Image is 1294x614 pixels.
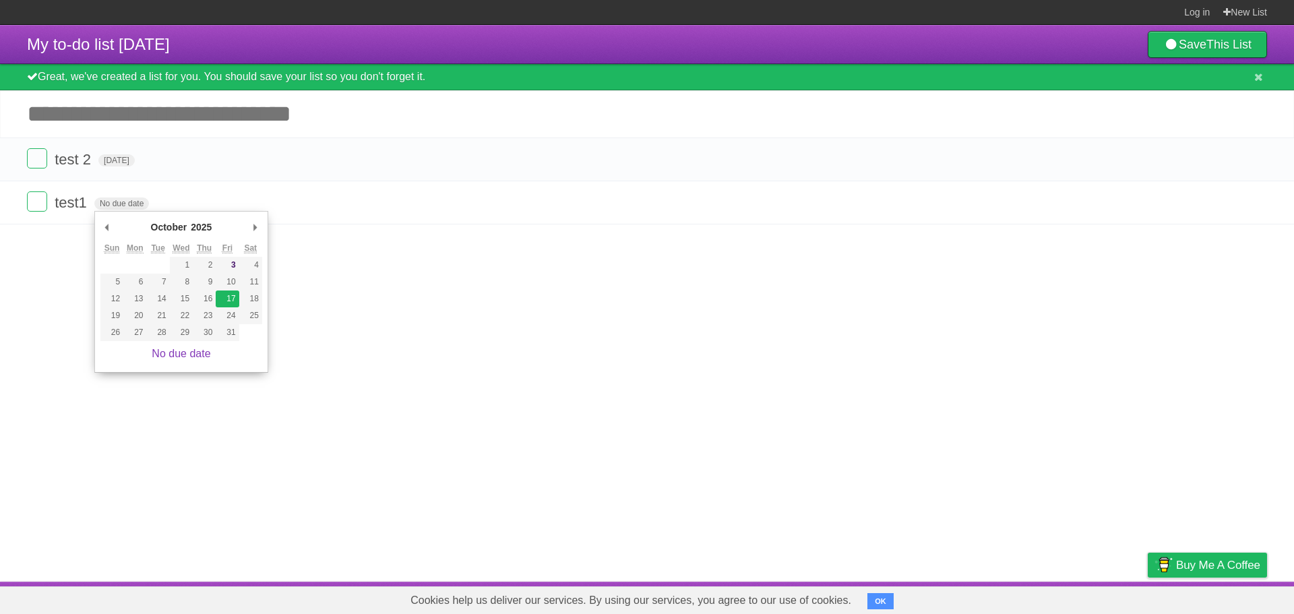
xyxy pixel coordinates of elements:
[27,191,47,212] label: Done
[27,35,170,53] span: My to-do list [DATE]
[151,243,164,253] abbr: Tuesday
[147,290,170,307] button: 14
[239,274,262,290] button: 11
[193,274,216,290] button: 9
[216,290,239,307] button: 17
[173,243,189,253] abbr: Wednesday
[147,324,170,341] button: 28
[55,151,94,168] span: test 2
[94,197,149,210] span: No due date
[968,585,997,611] a: About
[170,257,193,274] button: 1
[216,257,239,274] button: 3
[147,274,170,290] button: 7
[239,290,262,307] button: 18
[239,307,262,324] button: 25
[170,274,193,290] button: 8
[249,217,262,237] button: Next Month
[127,243,144,253] abbr: Monday
[100,307,123,324] button: 19
[1148,31,1267,58] a: SaveThis List
[100,274,123,290] button: 5
[193,307,216,324] button: 23
[100,290,123,307] button: 12
[123,274,146,290] button: 6
[100,324,123,341] button: 26
[152,348,210,359] a: No due date
[239,257,262,274] button: 4
[98,154,135,166] span: [DATE]
[193,257,216,274] button: 2
[123,307,146,324] button: 20
[197,243,212,253] abbr: Thursday
[244,243,257,253] abbr: Saturday
[1013,585,1068,611] a: Developers
[170,290,193,307] button: 15
[1148,553,1267,578] a: Buy me a coffee
[170,324,193,341] button: 29
[397,587,865,614] span: Cookies help us deliver our services. By using our services, you agree to our use of cookies.
[123,290,146,307] button: 13
[170,307,193,324] button: 22
[1182,585,1267,611] a: Suggest a feature
[193,290,216,307] button: 16
[55,194,90,211] span: test1
[216,307,239,324] button: 24
[104,243,120,253] abbr: Sunday
[1130,585,1165,611] a: Privacy
[189,217,214,237] div: 2025
[100,217,114,237] button: Previous Month
[222,243,233,253] abbr: Friday
[147,307,170,324] button: 21
[216,324,239,341] button: 31
[1084,585,1114,611] a: Terms
[193,324,216,341] button: 30
[123,324,146,341] button: 27
[27,148,47,168] label: Done
[149,217,189,237] div: October
[1206,38,1252,51] b: This List
[216,274,239,290] button: 10
[1176,553,1260,577] span: Buy me a coffee
[867,593,894,609] button: OK
[1154,553,1173,576] img: Buy me a coffee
